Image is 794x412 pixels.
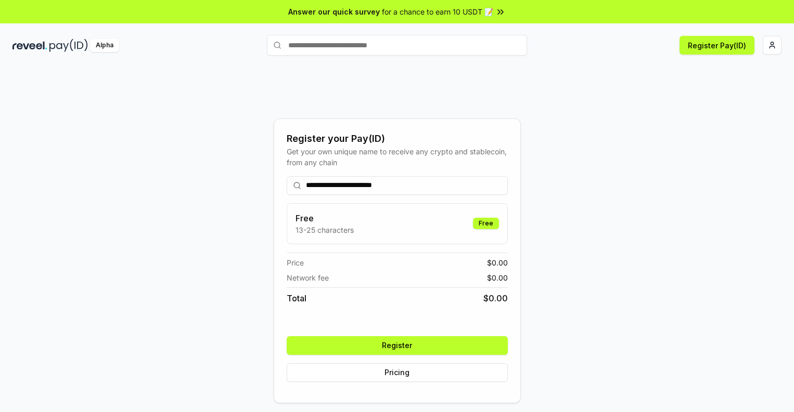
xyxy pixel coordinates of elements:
[12,39,47,52] img: reveel_dark
[382,6,493,17] span: for a chance to earn 10 USDT 📝
[483,292,508,304] span: $ 0.00
[287,146,508,168] div: Get your own unique name to receive any crypto and stablecoin, from any chain
[287,272,329,283] span: Network fee
[473,218,499,229] div: Free
[680,36,754,55] button: Register Pay(ID)
[288,6,380,17] span: Answer our quick survey
[296,224,354,235] p: 13-25 characters
[49,39,88,52] img: pay_id
[287,363,508,382] button: Pricing
[90,39,119,52] div: Alpha
[296,212,354,224] h3: Free
[487,257,508,268] span: $ 0.00
[287,292,306,304] span: Total
[287,257,304,268] span: Price
[487,272,508,283] span: $ 0.00
[287,131,508,146] div: Register your Pay(ID)
[287,336,508,355] button: Register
